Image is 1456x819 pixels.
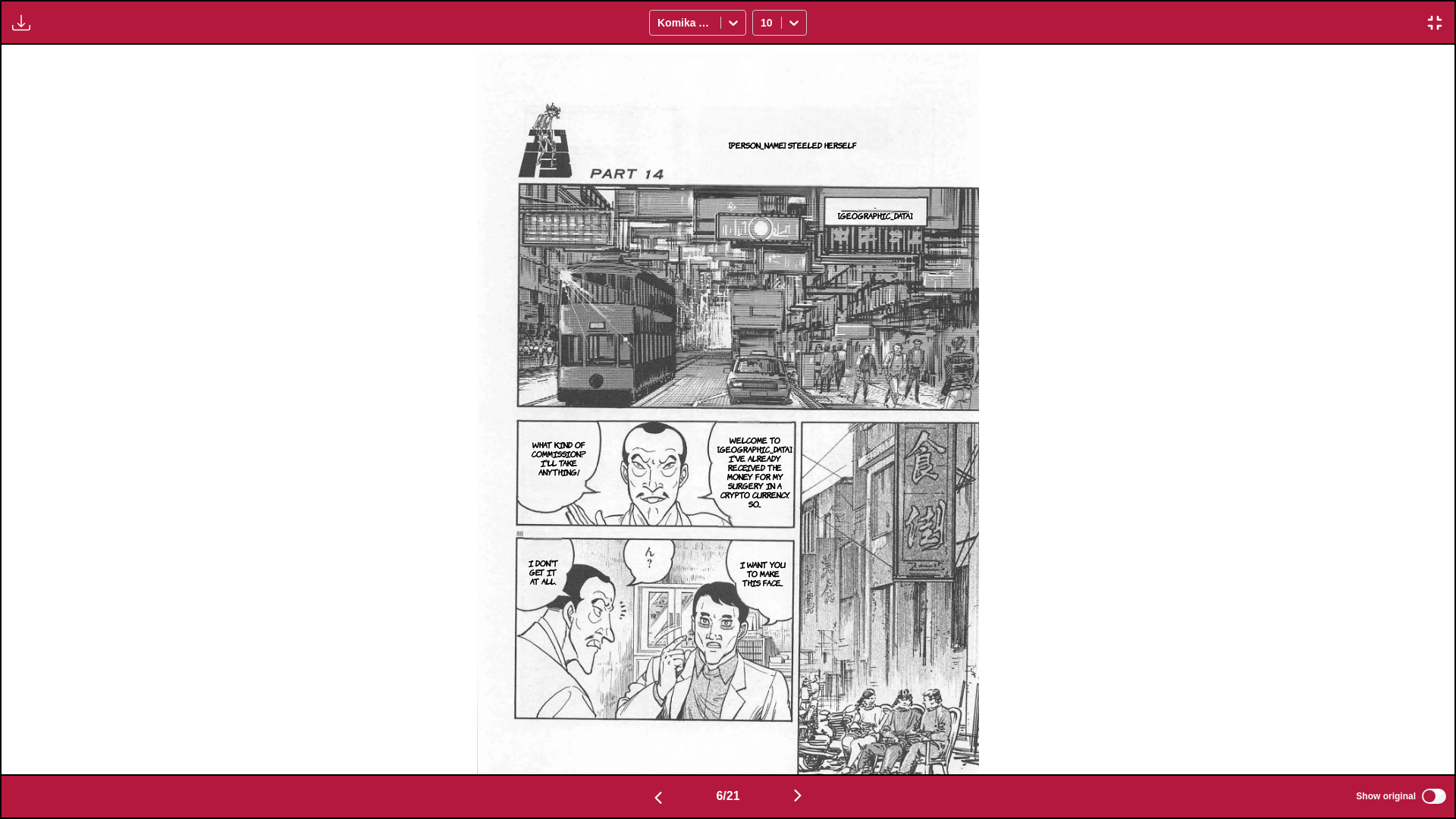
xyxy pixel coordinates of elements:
[12,14,30,32] img: Download translated images
[726,137,860,152] p: [PERSON_NAME] steeled herself
[477,45,979,774] img: Manga Panel
[521,437,597,479] p: What kind of commission? I'll take anything!
[714,432,795,511] p: Welcome to [GEOGRAPHIC_DATA]. I've already received the money for my surgery in a crypto currency...
[1422,789,1446,804] input: Show original
[1356,791,1416,802] span: Show original
[649,789,667,807] img: Previous page
[734,557,791,590] p: I want you to make this face...
[524,555,563,588] p: I don't get it at all.
[835,199,916,223] p: - [GEOGRAPHIC_DATA].
[716,789,739,803] span: 6 / 21
[789,786,807,805] img: Next page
